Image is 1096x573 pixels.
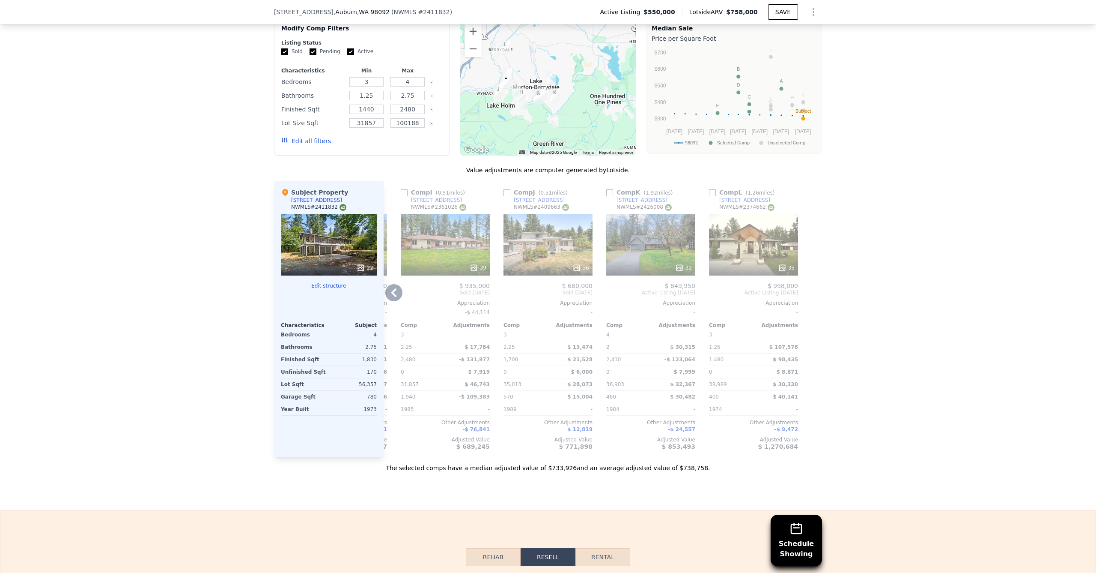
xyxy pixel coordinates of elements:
[771,515,822,566] button: ScheduleShowing
[331,354,377,366] div: 1,830
[640,190,676,196] span: ( miles)
[655,66,666,72] text: $600
[791,95,794,100] text: H
[606,341,649,353] div: 2
[465,23,482,40] button: Zoom in
[709,419,798,426] div: Other Adjustments
[459,394,490,400] span: -$ 109,383
[281,188,348,197] div: Subject Property
[567,344,593,350] span: $ 13,474
[274,457,822,472] div: The selected comps have a median adjusted value of $733,926 and an average adjusted value of $738...
[503,289,593,296] span: Sold [DATE]
[401,332,404,338] span: 3
[456,443,490,450] span: $ 689,245
[662,443,695,450] span: $ 853,493
[709,332,712,338] span: 3
[401,357,415,363] span: 2,480
[652,45,816,152] div: A chart.
[665,204,672,211] img: NWMLS Logo
[606,357,621,363] span: 2,430
[758,443,798,450] span: $ 1,270,684
[664,357,695,363] span: -$ 123,064
[748,102,751,107] text: F
[606,394,616,400] span: 460
[530,150,577,155] span: Map data ©2025 Google
[688,129,704,135] text: [DATE]
[730,129,746,135] text: [DATE]
[274,166,822,174] div: Value adjustments are computer generated by Lotside .
[616,197,667,204] div: [STREET_ADDRESS]
[401,188,468,197] div: Comp I
[726,9,758,15] span: $758,000
[503,67,512,82] div: 16509 SE 311th St
[709,394,719,400] span: 400
[709,403,752,415] div: 1974
[606,403,649,415] div: 1984
[519,96,528,110] div: 32824 174th Pl SE
[655,83,666,89] text: $500
[514,197,565,204] div: [STREET_ADDRESS]
[465,309,490,315] span: -$ 44,114
[709,197,770,204] a: [STREET_ADDRESS]
[606,289,695,296] span: Active Listing [DATE]
[567,394,593,400] span: $ 15,004
[281,117,344,129] div: Lot Size Sqft
[465,381,490,387] span: $ 46,743
[768,4,798,20] button: SAVE
[447,329,490,341] div: -
[651,322,695,329] div: Adjustments
[769,47,772,52] text: L
[503,188,571,197] div: Comp J
[709,381,727,387] span: 38,989
[401,322,445,329] div: Comp
[291,204,346,211] div: NWMLS # 2411832
[281,403,327,415] div: Year Built
[666,129,682,135] text: [DATE]
[770,96,771,101] text: I
[281,378,327,390] div: Lot Sqft
[401,341,444,353] div: 2.25
[737,66,740,72] text: B
[533,89,543,104] div: 32504 181st Ave SE
[606,381,624,387] span: 36,903
[535,190,571,196] span: ( miles)
[503,332,507,338] span: 3
[331,329,377,341] div: 4
[606,419,695,426] div: Other Adjustments
[562,204,569,211] img: NWMLS Logo
[401,403,444,415] div: 1985
[753,322,798,329] div: Adjustments
[719,204,774,211] div: NWMLS # 2374662
[606,197,667,204] a: [STREET_ADDRESS]
[652,33,816,45] div: Price per Square Foot
[773,381,798,387] span: $ 30,330
[709,129,726,135] text: [DATE]
[438,190,449,196] span: 0.51
[643,8,675,16] span: $550,000
[599,150,633,155] a: Report a map error
[709,436,798,443] div: Adjusted Value
[517,88,526,102] div: 17322 SE 324th St
[778,264,795,272] div: 35
[503,436,593,443] div: Adjusted Value
[670,394,695,400] span: $ 30,482
[331,366,377,378] div: 170
[401,300,490,306] div: Appreciation
[742,190,778,196] span: ( miles)
[348,67,385,74] div: Min
[430,81,433,84] button: Clear
[572,264,589,272] div: 36
[331,341,377,353] div: 2.75
[600,8,643,16] span: Active Listing
[737,82,740,87] text: D
[567,381,593,387] span: $ 28,073
[389,67,426,74] div: Max
[281,391,327,403] div: Garage Sqft
[538,87,547,101] div: 18616 SE Auburn Black Diamond Rd
[655,50,666,56] text: $700
[459,282,490,289] span: $ 935,000
[459,204,466,211] img: NWMLS Logo
[401,369,404,375] span: 0
[281,48,288,55] input: Sold
[512,82,521,97] div: 32024 170th Pl SE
